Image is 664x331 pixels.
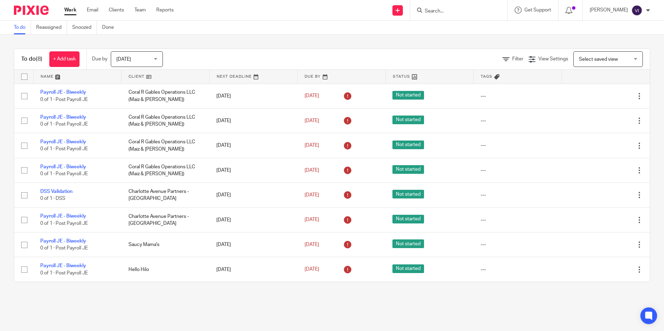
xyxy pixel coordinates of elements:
input: Search [424,8,487,15]
div: --- [481,117,555,124]
span: [DATE] [305,118,319,123]
td: [DATE] [209,133,298,158]
td: Hello Hilo [122,257,210,282]
a: Payroll JE - Biweekly [40,115,86,120]
span: [DATE] [116,57,131,62]
span: Not started [392,165,424,174]
a: Payroll JE - Biweekly [40,90,86,95]
td: [DATE] [209,183,298,207]
span: 0 of 1 · Post Payroll JE [40,171,88,176]
a: Payroll JE - Biweekly [40,263,86,268]
img: Pixie [14,6,49,15]
a: + Add task [49,51,80,67]
span: Filter [512,57,523,61]
span: 0 of 1 · Post Payroll JE [40,246,88,251]
span: [DATE] [305,168,319,173]
span: (8) [36,56,42,62]
span: Not started [392,264,424,273]
a: Payroll JE - Biweekly [40,139,86,144]
span: 0 of 1 · DSS [40,196,65,201]
td: Coral R Gables Operations LLC (Maiz & [PERSON_NAME]) [122,133,210,158]
span: [DATE] [305,267,319,272]
td: [DATE] [209,158,298,183]
td: [DATE] [209,84,298,108]
td: Charlotte Avenue Partners - [GEOGRAPHIC_DATA] [122,183,210,207]
p: Due by [92,56,107,62]
span: Tags [481,75,492,78]
span: Get Support [524,8,551,12]
td: Coral R Gables Operations LLC (Maiz & [PERSON_NAME]) [122,158,210,183]
span: [DATE] [305,193,319,197]
span: Not started [392,116,424,124]
td: Coral R Gables Operations LLC (Maiz & [PERSON_NAME]) [122,84,210,108]
span: View Settings [538,57,568,61]
span: 0 of 1 · Post Payroll JE [40,97,88,102]
span: Select saved view [579,57,618,62]
img: svg%3E [631,5,642,16]
div: --- [481,142,555,149]
td: [DATE] [209,108,298,133]
a: DSS Validation [40,189,73,194]
span: [DATE] [305,143,319,148]
div: --- [481,192,555,198]
span: Not started [392,91,424,100]
a: Reports [156,7,174,14]
span: [DATE] [305,94,319,99]
span: 0 of 1 · Post Payroll JE [40,221,88,226]
div: --- [481,93,555,100]
span: [DATE] [305,242,319,247]
span: [DATE] [305,218,319,222]
td: Coral R Gables Operations LLC (Maiz & [PERSON_NAME]) [122,108,210,133]
a: Clients [109,7,124,14]
td: Charlotte Avenue Partners - [GEOGRAPHIC_DATA] [122,207,210,232]
a: Snoozed [72,21,97,34]
a: Payroll JE - Biweekly [40,164,86,169]
a: Payroll JE - Biweekly [40,239,86,244]
span: Not started [392,190,424,198]
td: Saucy Mama's [122,232,210,257]
span: Not started [392,141,424,149]
div: --- [481,241,555,248]
a: Work [64,7,76,14]
span: 0 of 1 · Post Payroll JE [40,271,88,275]
span: 0 of 1 · Post Payroll JE [40,122,88,127]
span: Not started [392,215,424,223]
td: [DATE] [209,257,298,282]
div: --- [481,217,555,223]
a: Payroll JE - Biweekly [40,214,86,219]
span: 0 of 1 · Post Payroll JE [40,147,88,152]
a: Done [102,21,119,34]
div: --- [481,167,555,174]
a: To do [14,21,31,34]
a: Email [87,7,98,14]
p: [PERSON_NAME] [590,7,628,14]
td: [DATE] [209,207,298,232]
td: [DATE] [209,232,298,257]
a: Reassigned [36,21,67,34]
a: Team [134,7,146,14]
span: Not started [392,239,424,248]
div: --- [481,266,555,273]
h1: To do [21,56,42,63]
